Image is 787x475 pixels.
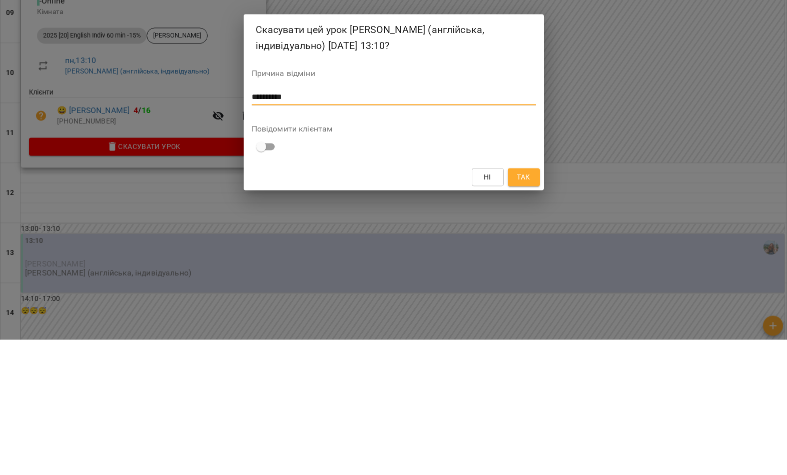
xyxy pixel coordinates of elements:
[472,303,504,321] button: Ні
[508,303,540,321] button: Так
[252,260,536,268] label: Повідомити клієнтам
[517,306,530,318] span: Так
[484,306,491,318] span: Ні
[256,157,532,189] h2: Скасувати цей урок [PERSON_NAME] (англійська, індивідуально) [DATE] 13:10?
[252,205,536,213] label: Причина відміни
